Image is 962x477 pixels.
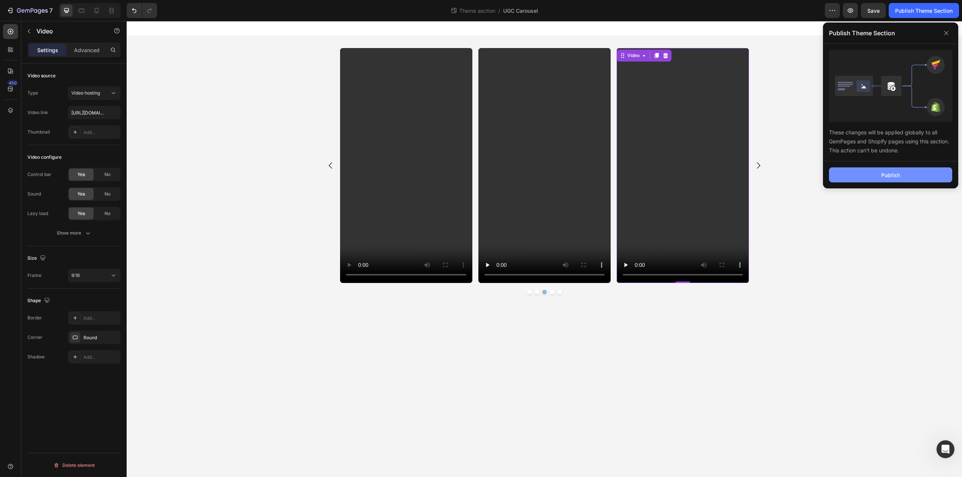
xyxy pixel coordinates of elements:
[27,226,121,240] button: Show more
[6,238,144,262] div: Operator says…
[12,187,114,208] i: Note: Kindly remove GemPages collaborator access from your store for data privacy reasons.
[498,7,500,15] span: /
[867,8,880,14] span: Save
[12,212,117,227] div: (Conversation ID for reference is 215470228966596)
[57,229,92,237] div: Show more
[27,334,42,341] div: Corner
[53,461,95,470] div: Delete element
[106,86,144,102] div: no thanks
[74,46,100,54] p: Advanced
[416,269,420,273] button: Dot
[881,171,900,179] div: Publish
[5,3,19,17] button: go back
[12,44,114,51] div: Thank you so much for understanding.
[77,191,85,197] span: Yes
[503,7,538,15] span: UGC Carousel
[490,27,622,262] video: Video
[27,109,48,116] div: Video link
[27,459,121,471] button: Delete element
[12,61,117,75] div: Is there anything else that I can help you with?
[829,167,952,182] button: Publish
[77,171,85,178] span: Yes
[499,31,514,38] div: Video
[408,269,413,273] button: Dot
[104,210,110,217] span: No
[21,4,33,16] img: Profile image for Operator
[104,191,110,197] span: No
[77,210,85,217] span: Yes
[458,7,497,15] span: Theme section
[12,113,117,135] div: As it seems you have no further questions, I will be closing this chat for better case management.
[213,27,346,262] video: Video
[194,134,215,155] button: Carousel Back Arrow
[352,27,484,262] video: Video
[27,191,41,197] div: Sound
[27,210,48,217] div: Lazy load
[71,90,100,96] span: Video hosting
[81,17,144,33] div: which is totally fine
[87,21,138,29] div: which is totally fine
[27,272,41,279] div: Frame
[37,46,58,54] p: Settings
[27,171,51,178] div: Control bar
[83,354,119,361] div: Add...
[83,334,119,341] div: Round
[68,86,121,100] button: Video hosting
[6,86,144,108] div: Stickoramic says…
[6,17,144,39] div: Stickoramic says…
[621,134,642,155] button: Carousel Next Arrow
[68,106,121,119] input: Insert video url here
[132,3,145,17] div: Close
[36,27,100,36] p: Video
[71,272,80,278] span: 9:16
[118,3,132,17] button: Home
[83,315,119,322] div: Add...
[12,168,117,183] div: Stay safe, and I look forward to assisting you again soon!
[27,296,51,306] div: Shape
[861,3,886,18] button: Save
[127,3,157,18] div: Undo/Redo
[68,269,121,282] button: 9:16
[27,72,56,79] div: Video source
[27,129,50,135] div: Thumbnail
[49,6,53,15] p: 7
[6,56,144,86] div: Ann says…
[3,3,56,18] button: 7
[27,354,45,360] div: Shadow
[829,29,895,38] p: Publish Theme Section
[6,39,144,56] div: Ann says…
[6,108,123,232] div: As it seems you have no further questions, I will be closing this chat for better case management...
[431,269,435,273] button: Dot
[6,108,144,238] div: Ann says…
[27,314,42,321] div: Border
[7,80,18,86] div: 450
[401,269,405,273] button: Dot
[6,56,123,80] div: Is there anything else that I can help you with?
[6,39,120,56] div: Thank you so much for understanding.
[889,3,959,18] button: Publish Theme Section
[104,171,110,178] span: No
[12,138,117,168] div: Thank you for reaching out to the GemPages team, and please remember that we're here to assist yo...
[27,90,38,96] div: Type
[27,154,62,161] div: Video configure
[27,253,47,263] div: Size
[829,122,952,155] div: These changes will be applied globally to all GemPages and Shopify pages using this section. This...
[895,7,953,15] div: Publish Theme Section
[127,21,962,477] iframe: Design area
[423,269,428,273] button: Dot
[83,129,119,136] div: Add...
[112,90,138,98] div: no thanks
[36,9,94,17] p: The team can also help
[36,4,63,9] h1: Operator
[936,440,954,458] iframe: Intercom live chat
